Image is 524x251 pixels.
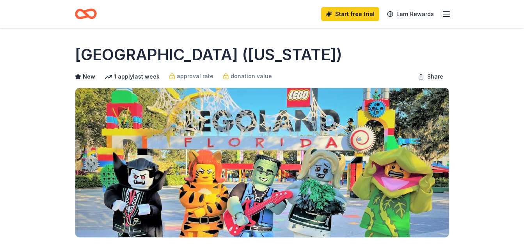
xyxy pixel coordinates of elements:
[83,72,95,81] span: New
[223,72,272,81] a: donation value
[231,72,272,81] span: donation value
[177,72,213,81] span: approval rate
[75,5,97,23] a: Home
[382,7,439,21] a: Earn Rewards
[75,88,449,237] img: Image for LEGOLAND Resort (Florida)
[412,69,449,84] button: Share
[427,72,443,81] span: Share
[321,7,379,21] a: Start free trial
[75,44,342,66] h1: [GEOGRAPHIC_DATA] ([US_STATE])
[105,72,160,81] div: 1 apply last week
[169,72,213,81] a: approval rate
